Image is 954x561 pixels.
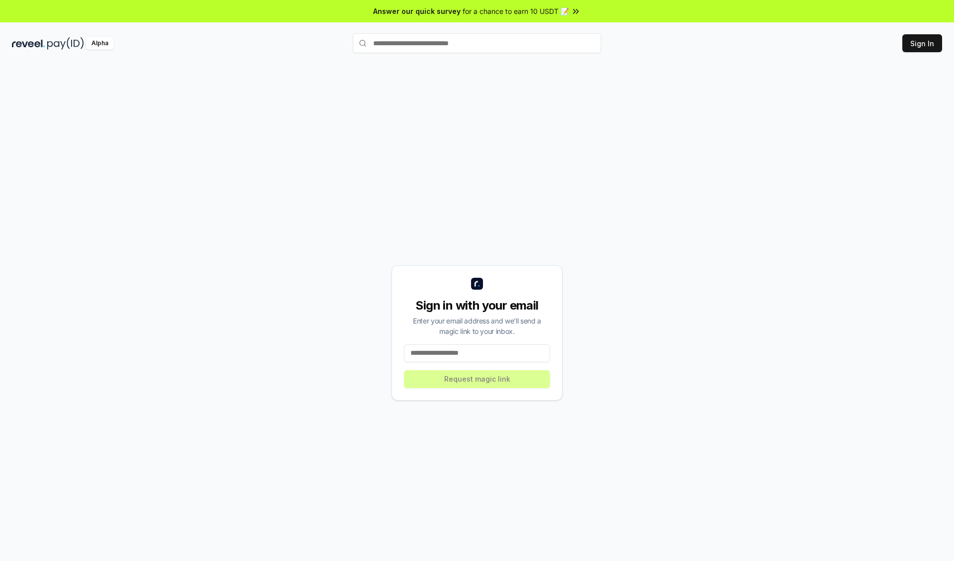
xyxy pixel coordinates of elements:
span: Answer our quick survey [373,6,461,16]
span: for a chance to earn 10 USDT 📝 [463,6,569,16]
div: Sign in with your email [404,298,550,314]
img: pay_id [47,37,84,50]
img: logo_small [471,278,483,290]
button: Sign In [902,34,942,52]
div: Alpha [86,37,114,50]
img: reveel_dark [12,37,45,50]
div: Enter your email address and we’ll send a magic link to your inbox. [404,316,550,336]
